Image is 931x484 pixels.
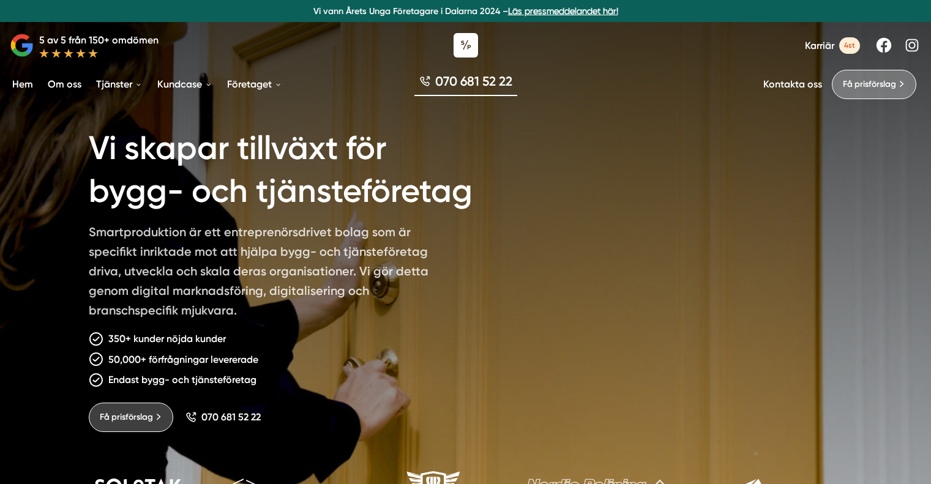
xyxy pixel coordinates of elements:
a: Företaget [225,69,285,100]
p: Smartproduktion är ett entreprenörsdrivet bolag som är specifikt inriktade mot att hjälpa bygg- o... [89,222,441,325]
p: 50,000+ förfrågningar levererade [108,352,258,367]
a: Tjänster [94,69,145,100]
span: Få prisförslag [100,411,153,424]
p: Vi vann Årets Unga Företagare i Dalarna 2024 – [5,5,926,17]
a: 070 681 52 22 [185,411,261,423]
h1: Vi skapar tillväxt för bygg- och tjänsteföretag [89,113,517,222]
p: 350+ kunder nöjda kunder [108,331,226,346]
span: 4st [839,37,860,54]
span: 070 681 52 22 [201,411,261,423]
p: 5 av 5 från 150+ omdömen [39,32,159,48]
span: Få prisförslag [843,78,896,91]
a: Kontakta oss [763,78,822,90]
a: Få prisförslag [832,70,916,99]
a: Om oss [45,69,84,100]
a: Kundcase [155,69,215,100]
a: Hem [10,69,36,100]
span: 070 681 52 22 [435,72,512,90]
a: Karriär 4st [805,37,860,54]
a: Få prisförslag [89,403,173,432]
a: 070 681 52 22 [414,72,517,96]
p: Endast bygg- och tjänsteföretag [108,372,256,387]
a: Läs pressmeddelandet här! [508,6,618,16]
span: Karriär [805,40,834,51]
